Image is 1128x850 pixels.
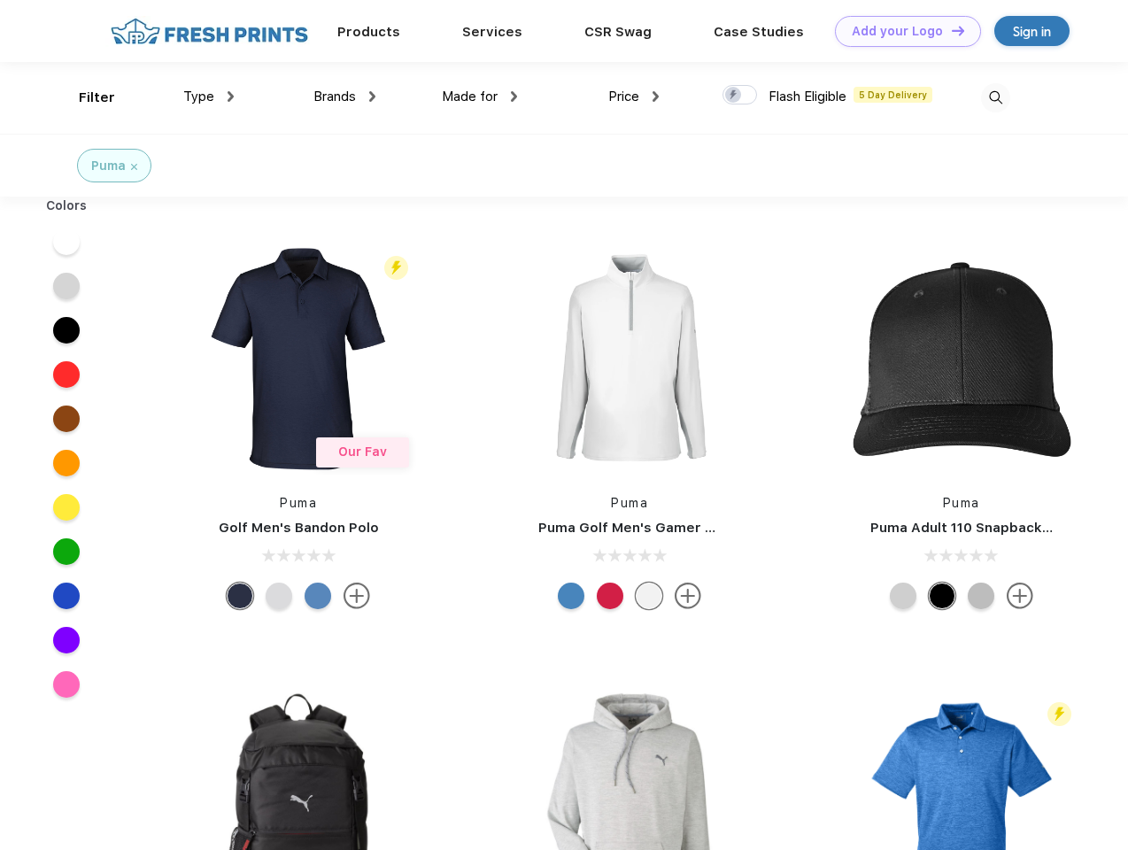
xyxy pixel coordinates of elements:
a: Puma Golf Men's Gamer Golf Quarter-Zip [538,520,818,536]
img: more.svg [1007,583,1033,609]
img: DT [952,26,964,35]
div: Puma [91,157,126,175]
div: Quarry with Brt Whit [968,583,994,609]
div: Bright White [636,583,662,609]
img: more.svg [344,583,370,609]
span: Our Fav [338,444,387,459]
img: flash_active_toggle.svg [1047,702,1071,726]
div: Pma Blk Pma Blk [929,583,955,609]
img: dropdown.png [653,91,659,102]
a: Puma [611,496,648,510]
a: CSR Swag [584,24,652,40]
span: Price [608,89,639,104]
div: Quarry Brt Whit [890,583,916,609]
div: High Rise [266,583,292,609]
a: Sign in [994,16,1070,46]
div: Sign in [1013,21,1051,42]
div: Colors [33,197,101,215]
img: dropdown.png [228,91,234,102]
span: Made for [442,89,498,104]
img: more.svg [675,583,701,609]
div: Filter [79,88,115,108]
a: Services [462,24,522,40]
img: func=resize&h=266 [512,241,747,476]
a: Products [337,24,400,40]
a: Puma [943,496,980,510]
img: desktop_search.svg [981,83,1010,112]
span: Flash Eligible [769,89,846,104]
img: dropdown.png [369,91,375,102]
img: func=resize&h=266 [181,241,416,476]
a: Golf Men's Bandon Polo [219,520,379,536]
div: Add your Logo [852,24,943,39]
div: Ski Patrol [597,583,623,609]
img: flash_active_toggle.svg [384,256,408,280]
span: Brands [313,89,356,104]
a: Puma [280,496,317,510]
span: 5 Day Delivery [854,87,932,103]
img: fo%20logo%202.webp [105,16,313,47]
div: Lake Blue [305,583,331,609]
span: Type [183,89,214,104]
div: Navy Blazer [227,583,253,609]
img: filter_cancel.svg [131,164,137,170]
div: Bright Cobalt [558,583,584,609]
img: dropdown.png [511,91,517,102]
img: func=resize&h=266 [844,241,1079,476]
